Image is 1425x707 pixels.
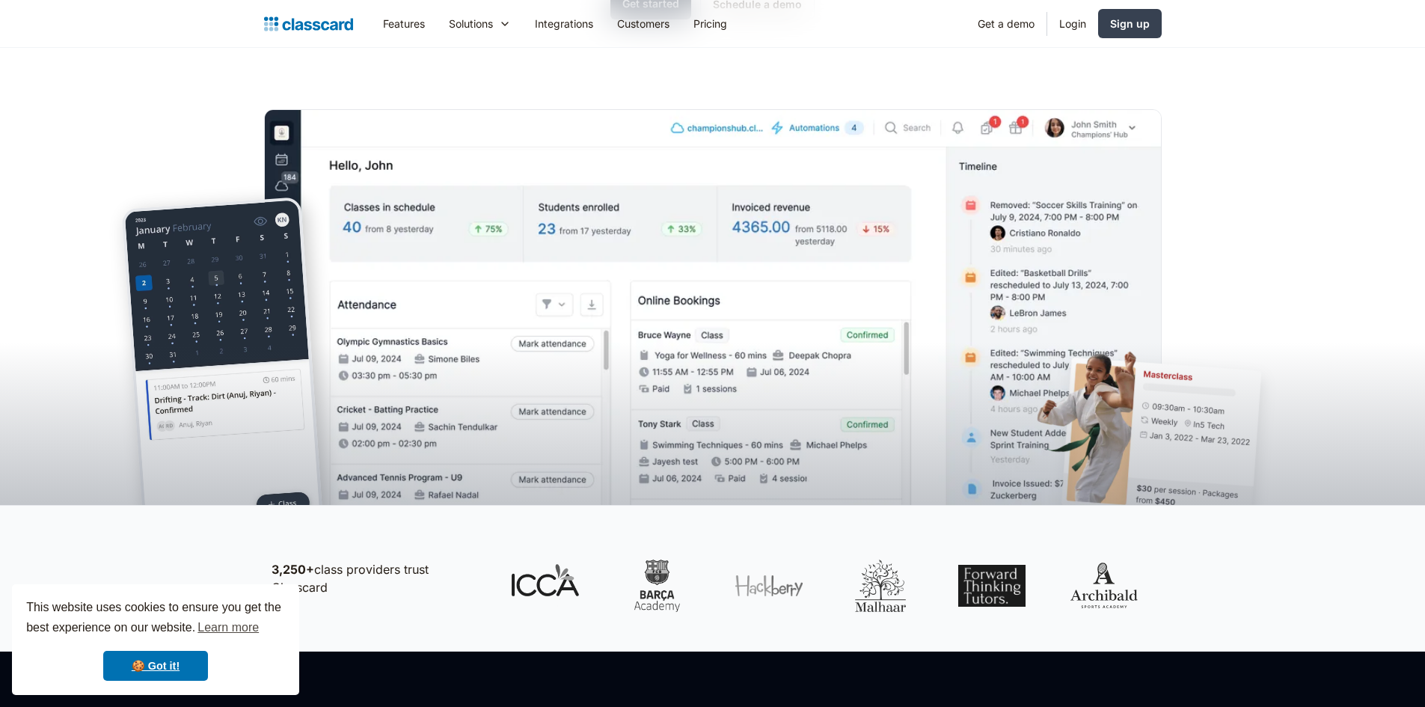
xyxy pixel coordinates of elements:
a: home [264,13,353,34]
a: Features [371,7,437,40]
a: Pricing [681,7,739,40]
strong: 3,250+ [272,562,314,577]
div: Solutions [449,16,493,31]
a: Get a demo [966,7,1046,40]
a: Sign up [1098,9,1162,38]
p: class providers trust Classcard [272,560,481,596]
div: cookieconsent [12,584,299,695]
a: Integrations [523,7,605,40]
a: dismiss cookie message [103,651,208,681]
div: Solutions [437,7,523,40]
a: Customers [605,7,681,40]
a: Login [1047,7,1098,40]
span: This website uses cookies to ensure you get the best experience on our website. [26,599,285,639]
a: learn more about cookies [195,616,261,639]
div: Sign up [1110,16,1150,31]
